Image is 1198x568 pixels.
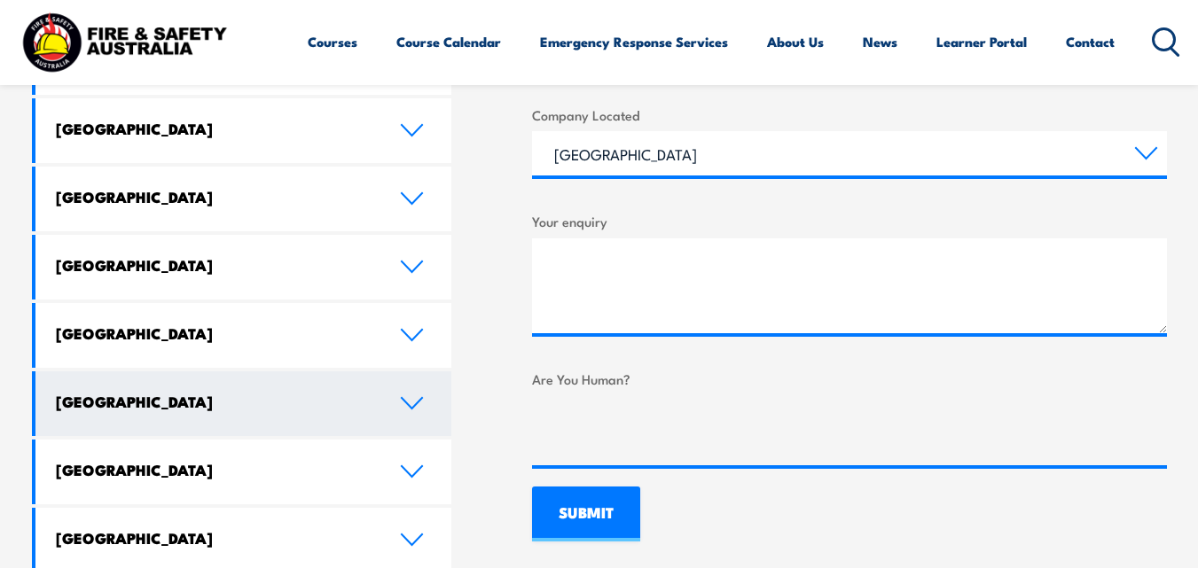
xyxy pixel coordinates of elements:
[56,119,373,138] h4: [GEOGRAPHIC_DATA]
[767,20,824,63] a: About Us
[56,323,373,343] h4: [GEOGRAPHIC_DATA]
[35,98,452,163] a: [GEOGRAPHIC_DATA]
[532,486,640,541] input: SUBMIT
[56,528,373,548] h4: [GEOGRAPHIC_DATA]
[532,211,1167,231] label: Your enquiry
[1066,20,1115,63] a: Contact
[56,392,373,411] h4: [GEOGRAPHIC_DATA]
[936,20,1027,63] a: Learner Portal
[56,255,373,275] h4: [GEOGRAPHIC_DATA]
[532,396,802,465] iframe: reCAPTCHA
[35,167,452,231] a: [GEOGRAPHIC_DATA]
[863,20,897,63] a: News
[56,187,373,206] h4: [GEOGRAPHIC_DATA]
[35,371,452,436] a: [GEOGRAPHIC_DATA]
[35,235,452,300] a: [GEOGRAPHIC_DATA]
[35,303,452,368] a: [GEOGRAPHIC_DATA]
[532,105,1167,125] label: Company Located
[540,20,728,63] a: Emergency Response Services
[56,460,373,479] h4: [GEOGRAPHIC_DATA]
[532,369,1167,389] label: Are You Human?
[308,20,357,63] a: Courses
[35,440,452,504] a: [GEOGRAPHIC_DATA]
[396,20,501,63] a: Course Calendar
